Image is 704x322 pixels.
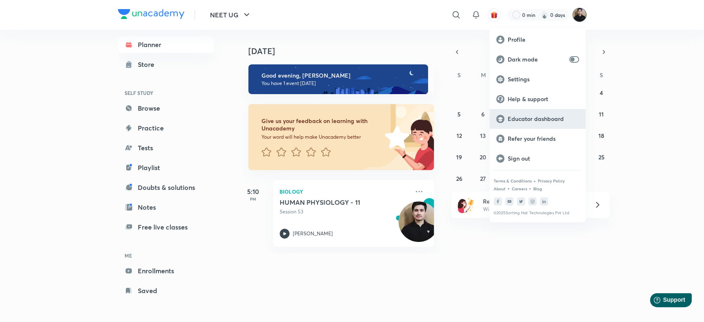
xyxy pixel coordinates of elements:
[494,211,582,215] p: © 2025 Sorting Hat Technologies Pvt Ltd
[508,95,579,103] p: Help & support
[507,185,510,192] div: •
[631,290,695,313] iframe: Help widget launcher
[533,186,542,191] a: Blog
[538,178,565,183] a: Privacy Policy
[490,129,586,149] a: Refer your friends
[533,177,536,185] div: •
[508,155,579,162] p: Sign out
[508,135,579,142] p: Refer your friends
[490,30,586,50] a: Profile
[490,89,586,109] a: Help & support
[508,56,566,63] p: Dark mode
[508,36,579,43] p: Profile
[508,76,579,83] p: Settings
[512,186,527,191] a: Careers
[490,109,586,129] a: Educator dashboard
[494,186,506,191] a: About
[494,178,532,183] a: Terms & Conditions
[529,185,532,192] div: •
[490,69,586,89] a: Settings
[508,115,579,123] p: Educator dashboard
